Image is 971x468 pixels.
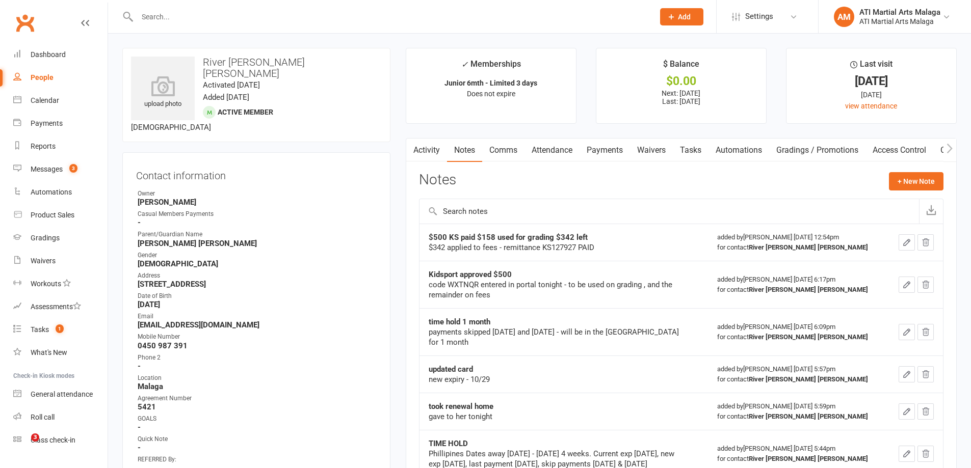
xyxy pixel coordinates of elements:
[13,250,108,272] a: Waivers
[429,270,512,279] strong: Kidsport approved $500
[31,234,60,242] div: Gradings
[138,280,377,289] strong: [STREET_ADDRESS]
[673,139,708,162] a: Tasks
[13,112,108,135] a: Payments
[13,135,108,158] a: Reports
[717,242,878,253] div: for contact
[859,17,940,26] div: ATI Martial Arts Malaga
[138,198,377,207] strong: [PERSON_NAME]
[717,401,878,422] div: added by [PERSON_NAME] [DATE] 5:59pm
[749,243,868,251] strong: River [PERSON_NAME] [PERSON_NAME]
[31,413,55,421] div: Roll call
[138,332,377,342] div: Mobile Number
[31,165,63,173] div: Messages
[467,90,515,98] span: Does not expire
[31,433,39,442] span: 3
[834,7,854,27] div: AM
[717,232,878,253] div: added by [PERSON_NAME] [DATE] 12:54pm
[429,374,684,384] div: new expiry - 10/29
[749,455,868,462] strong: River [PERSON_NAME] [PERSON_NAME]
[663,58,699,76] div: $ Balance
[717,322,878,342] div: added by [PERSON_NAME] [DATE] 6:09pm
[138,312,377,321] div: Email
[769,139,865,162] a: Gradings / Promotions
[138,259,377,268] strong: [DEMOGRAPHIC_DATA]
[606,89,757,105] p: Next: [DATE] Last: [DATE]
[429,317,490,326] strong: time hold 1 month
[138,341,377,350] strong: 0450 987 391
[524,139,580,162] a: Attendance
[138,209,377,219] div: Casual Members Payments
[138,218,377,227] strong: -
[889,172,943,190] button: + New Note
[10,433,35,458] iframe: Intercom live chat
[138,291,377,301] div: Date of Birth
[13,158,108,181] a: Messages 3
[482,139,524,162] a: Comms
[31,348,67,356] div: What's New
[138,394,377,403] div: Agreement Number
[865,139,933,162] a: Access Control
[138,320,377,329] strong: [EMAIL_ADDRESS][DOMAIN_NAME]
[138,251,377,260] div: Gender
[136,166,377,181] h3: Contact information
[745,5,773,28] span: Settings
[429,280,684,300] div: code WXTNQR entered in portal tonight - to be used on grading , and the remainder on fees
[606,76,757,87] div: $0.00
[13,204,108,227] a: Product Sales
[13,66,108,89] a: People
[138,300,377,309] strong: [DATE]
[138,362,377,371] strong: -
[717,411,878,422] div: for contact
[138,443,377,452] strong: -
[31,73,54,81] div: People
[134,10,647,24] input: Search...
[13,272,108,295] a: Workouts
[630,139,673,162] a: Waivers
[31,325,49,334] div: Tasks
[131,123,211,132] span: [DEMOGRAPHIC_DATA]
[31,211,74,219] div: Product Sales
[717,364,878,384] div: added by [PERSON_NAME] [DATE] 5:57pm
[31,390,93,398] div: General attendance
[56,324,64,333] span: 1
[717,285,878,295] div: for contact
[31,96,59,104] div: Calendar
[138,230,377,239] div: Parent/Guardian Name
[444,79,537,87] strong: Junior 6mth - Limited 3 days
[69,164,77,173] span: 3
[461,58,521,76] div: Memberships
[749,412,868,420] strong: River [PERSON_NAME] [PERSON_NAME]
[138,382,377,391] strong: Malaga
[13,406,108,429] a: Roll call
[717,332,878,342] div: for contact
[138,239,377,248] strong: [PERSON_NAME] [PERSON_NAME]
[850,58,893,76] div: Last visit
[13,89,108,112] a: Calendar
[461,60,468,69] i: ✓
[13,181,108,204] a: Automations
[31,280,61,288] div: Workouts
[717,374,878,384] div: for contact
[12,10,38,36] a: Clubworx
[31,50,66,59] div: Dashboard
[138,434,377,444] div: Quick Note
[749,333,868,341] strong: River [PERSON_NAME] [PERSON_NAME]
[419,172,456,190] h3: Notes
[749,286,868,293] strong: River [PERSON_NAME] [PERSON_NAME]
[138,402,377,411] strong: 5421
[31,436,75,444] div: Class check-in
[419,199,919,224] input: Search notes
[717,444,878,464] div: added by [PERSON_NAME] [DATE] 5:44pm
[13,318,108,341] a: Tasks 1
[429,439,468,448] strong: TIME HOLD
[31,188,72,196] div: Automations
[138,414,377,424] div: GOALS
[406,139,447,162] a: Activity
[429,365,473,374] strong: updated card
[859,8,940,17] div: ATI Martial Arts Malaga
[138,353,377,363] div: Phone 2
[131,57,382,79] h3: River [PERSON_NAME] [PERSON_NAME]
[845,102,897,110] a: view attendance
[447,139,482,162] a: Notes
